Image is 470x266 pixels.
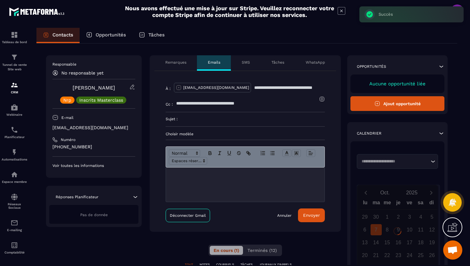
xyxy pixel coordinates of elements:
[166,102,173,107] p: Cc :
[2,40,27,44] p: Tableau de bord
[214,248,239,253] span: En cours (1)
[11,241,18,249] img: accountant
[11,126,18,134] img: scheduler
[2,90,27,94] p: CRM
[125,5,334,18] h2: Nous avons effectué une mise à jour sur Stripe. Veuillez reconnecter votre compte Stripe afin de ...
[2,113,27,116] p: Webinaire
[2,166,27,188] a: automationsautomationsEspace membre
[443,240,462,260] div: Ouvrir le chat
[96,32,126,38] p: Opportunités
[73,85,115,91] a: [PERSON_NAME]
[11,104,18,111] img: automations
[79,98,123,102] p: Inscrits Masterclass
[210,246,243,255] button: En cours (1)
[61,70,104,75] p: No responsable yet
[2,214,27,237] a: emailemailE-mailing
[166,131,325,137] p: Choisir modèle
[52,32,73,38] p: Contacts
[183,85,249,90] p: [EMAIL_ADDRESS][DOMAIN_NAME]
[2,180,27,184] p: Espace membre
[2,188,27,214] a: social-networksocial-networkRéseaux Sociaux
[11,171,18,178] img: automations
[80,213,108,217] span: Pas de donnée
[2,121,27,144] a: schedulerschedulerPlanificateur
[357,64,386,69] p: Opportunités
[56,194,98,199] p: Réponses Planificateur
[52,62,135,67] p: Responsable
[2,202,27,209] p: Réseaux Sociaux
[36,28,80,43] a: Contacts
[359,158,429,165] input: Search for option
[63,98,71,102] p: Nrp
[2,63,27,72] p: Tunnel de vente Site web
[52,163,135,168] p: Voir toutes les informations
[11,81,18,89] img: formation
[2,76,27,99] a: formationformationCRM
[357,131,381,136] p: Calendrier
[2,26,27,49] a: formationformationTableau de bord
[61,115,74,120] p: E-mail
[52,144,135,150] p: [PHONE_NUMBER]
[2,251,27,254] p: Comptabilité
[2,135,27,139] p: Planificateur
[306,60,325,65] p: WhatsApp
[132,28,171,43] a: Tâches
[2,158,27,161] p: Automatisations
[277,213,292,218] a: Annuler
[148,32,165,38] p: Tâches
[11,219,18,227] img: email
[244,246,281,255] button: Terminés (12)
[271,60,284,65] p: Tâches
[2,49,27,76] a: formationformationTunnel de vente Site web
[61,137,75,142] p: Numéro
[357,154,438,169] div: Search for option
[80,28,132,43] a: Opportunités
[2,237,27,259] a: accountantaccountantComptabilité
[357,81,438,87] p: Aucune opportunité liée
[11,31,18,39] img: formation
[11,193,18,201] img: social-network
[11,53,18,61] img: formation
[2,144,27,166] a: automationsautomationsAutomatisations
[166,209,210,222] a: Déconnecter Gmail
[350,96,444,111] button: Ajout opportunité
[165,60,186,65] p: Remarques
[2,99,27,121] a: automationsautomationsWebinaire
[208,60,220,65] p: Emails
[2,228,27,232] p: E-mailing
[166,86,171,91] p: À :
[242,60,250,65] p: SMS
[298,208,325,222] button: Envoyer
[247,248,277,253] span: Terminés (12)
[11,148,18,156] img: automations
[166,116,178,121] p: Sujet :
[52,125,135,131] p: [EMAIL_ADDRESS][DOMAIN_NAME]
[9,6,67,18] img: logo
